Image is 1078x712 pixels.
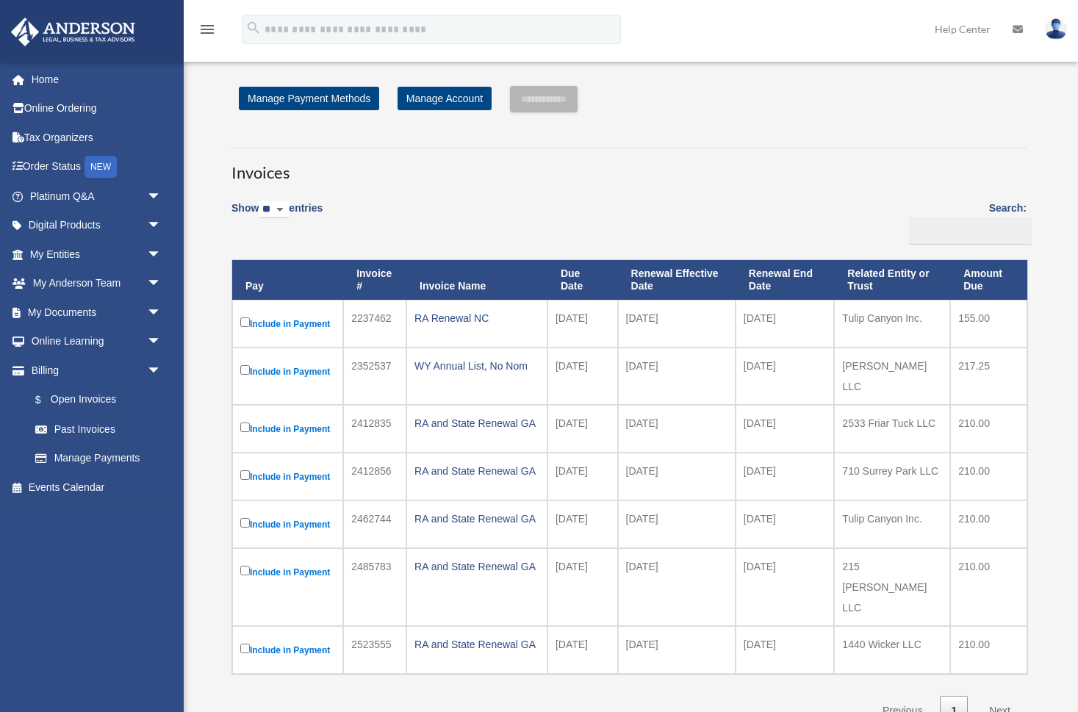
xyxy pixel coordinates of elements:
[950,548,1027,626] td: 210.00
[618,500,736,548] td: [DATE]
[414,556,539,577] div: RA and State Renewal GA
[834,405,950,453] td: 2533 Friar Tuck LLC
[736,405,835,453] td: [DATE]
[147,181,176,212] span: arrow_drop_down
[414,413,539,434] div: RA and State Renewal GA
[240,362,335,381] label: Include in Payment
[10,123,184,152] a: Tax Organizers
[950,300,1027,348] td: 155.00
[414,461,539,481] div: RA and State Renewal GA
[343,405,406,453] td: 2412835
[231,199,323,233] label: Show entries
[618,300,736,348] td: [DATE]
[736,453,835,500] td: [DATE]
[834,548,950,626] td: 215 [PERSON_NAME] LLC
[618,626,736,674] td: [DATE]
[198,26,216,38] a: menu
[245,20,262,36] i: search
[950,500,1027,548] td: 210.00
[147,298,176,328] span: arrow_drop_down
[343,348,406,405] td: 2352537
[406,260,547,300] th: Invoice Name: activate to sort column ascending
[21,444,176,473] a: Manage Payments
[7,18,140,46] img: Anderson Advisors Platinum Portal
[414,508,539,529] div: RA and State Renewal GA
[240,563,335,581] label: Include in Payment
[343,300,406,348] td: 2237462
[343,500,406,548] td: 2462744
[736,626,835,674] td: [DATE]
[736,300,835,348] td: [DATE]
[736,500,835,548] td: [DATE]
[547,300,618,348] td: [DATE]
[343,453,406,500] td: 2412856
[398,87,492,110] a: Manage Account
[43,391,51,409] span: $
[231,148,1027,184] h3: Invoices
[240,365,250,375] input: Include in Payment
[414,356,539,376] div: WY Annual List, No Nom
[834,626,950,674] td: 1440 Wicker LLC
[240,422,250,432] input: Include in Payment
[10,65,184,94] a: Home
[547,260,618,300] th: Due Date: activate to sort column ascending
[343,626,406,674] td: 2523555
[10,94,184,123] a: Online Ordering
[85,156,117,178] div: NEW
[240,518,250,528] input: Include in Payment
[736,260,835,300] th: Renewal End Date: activate to sort column ascending
[240,566,250,575] input: Include in Payment
[547,500,618,548] td: [DATE]
[950,626,1027,674] td: 210.00
[240,641,335,659] label: Include in Payment
[240,317,250,327] input: Include in Payment
[10,298,184,327] a: My Documentsarrow_drop_down
[414,308,539,328] div: RA Renewal NC
[547,348,618,405] td: [DATE]
[618,348,736,405] td: [DATE]
[10,472,184,502] a: Events Calendar
[618,548,736,626] td: [DATE]
[618,453,736,500] td: [DATE]
[147,356,176,386] span: arrow_drop_down
[240,470,250,480] input: Include in Payment
[618,405,736,453] td: [DATE]
[10,356,176,385] a: Billingarrow_drop_down
[240,420,335,438] label: Include in Payment
[10,269,184,298] a: My Anderson Teamarrow_drop_down
[147,327,176,357] span: arrow_drop_down
[240,515,335,533] label: Include in Payment
[547,405,618,453] td: [DATE]
[950,405,1027,453] td: 210.00
[834,260,950,300] th: Related Entity or Trust: activate to sort column ascending
[147,240,176,270] span: arrow_drop_down
[950,348,1027,405] td: 217.25
[1045,18,1067,40] img: User Pic
[904,199,1027,245] label: Search:
[834,453,950,500] td: 710 Surrey Park LLC
[239,87,379,110] a: Manage Payment Methods
[232,260,343,300] th: Pay: activate to sort column descending
[21,385,169,415] a: $Open Invoices
[240,644,250,653] input: Include in Payment
[736,548,835,626] td: [DATE]
[950,260,1027,300] th: Amount Due: activate to sort column ascending
[240,314,335,333] label: Include in Payment
[547,453,618,500] td: [DATE]
[147,269,176,299] span: arrow_drop_down
[547,626,618,674] td: [DATE]
[343,548,406,626] td: 2485783
[834,500,950,548] td: Tulip Canyon Inc.
[259,201,289,218] select: Showentries
[240,467,335,486] label: Include in Payment
[10,152,184,182] a: Order StatusNEW
[834,300,950,348] td: Tulip Canyon Inc.
[10,240,184,269] a: My Entitiesarrow_drop_down
[618,260,736,300] th: Renewal Effective Date: activate to sort column ascending
[414,634,539,655] div: RA and State Renewal GA
[10,327,184,356] a: Online Learningarrow_drop_down
[10,181,184,211] a: Platinum Q&Aarrow_drop_down
[21,414,176,444] a: Past Invoices
[736,348,835,405] td: [DATE]
[198,21,216,38] i: menu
